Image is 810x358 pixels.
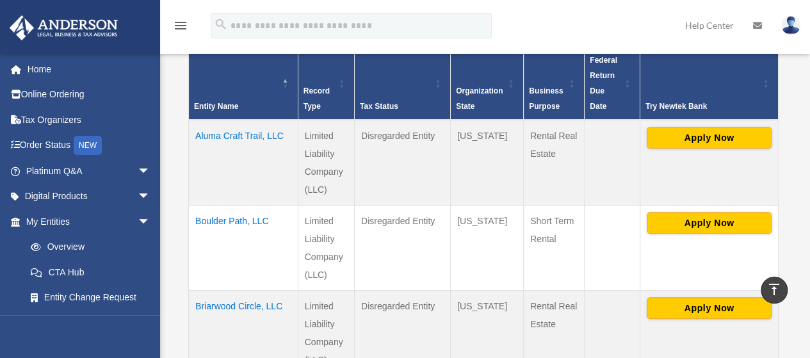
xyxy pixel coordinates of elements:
th: Entity Name: Activate to invert sorting [189,47,298,120]
i: search [214,17,228,31]
span: Tax Status [360,102,398,111]
th: Organization State: Activate to sort [450,47,523,120]
a: Binder Walkthrough [18,310,163,336]
th: Record Type: Activate to sort [298,47,354,120]
div: Try Newtek Bank [645,99,759,114]
img: Anderson Advisors Platinum Portal [6,15,122,40]
td: Short Term Rental [524,205,585,290]
td: Rental Real Estate [524,120,585,206]
a: Home [9,56,170,82]
a: menu [173,22,188,33]
a: Overview [18,234,157,260]
a: Digital Productsarrow_drop_down [9,184,170,209]
td: Aluma Craft Trail, LLC [189,120,298,206]
span: Record Type [304,86,330,111]
td: Boulder Path, LLC [189,205,298,290]
th: Try Newtek Bank : Activate to sort [640,47,778,120]
th: Federal Return Due Date: Activate to sort [585,47,640,120]
a: Order StatusNEW [9,133,170,159]
a: Tax Organizers [9,107,170,133]
span: Organization State [456,86,503,111]
td: [US_STATE] [450,205,523,290]
img: User Pic [781,16,800,35]
span: Entity Name [194,102,238,111]
a: My Entitiesarrow_drop_down [9,209,163,234]
i: menu [173,18,188,33]
td: Limited Liability Company (LLC) [298,120,354,206]
span: arrow_drop_down [138,158,163,184]
a: Platinum Q&Aarrow_drop_down [9,158,170,184]
span: arrow_drop_down [138,209,163,235]
span: arrow_drop_down [138,184,163,210]
i: vertical_align_top [766,282,782,297]
button: Apply Now [647,212,772,234]
button: Apply Now [647,297,772,319]
span: Federal Return Due Date [590,56,617,111]
button: Apply Now [647,127,772,149]
a: Entity Change Request [18,285,163,311]
td: [US_STATE] [450,120,523,206]
td: Limited Liability Company (LLC) [298,205,354,290]
span: Business Purpose [529,86,563,111]
th: Business Purpose: Activate to sort [524,47,585,120]
td: Disregarded Entity [354,205,450,290]
th: Tax Status: Activate to sort [354,47,450,120]
div: NEW [74,136,102,155]
a: vertical_align_top [761,277,788,304]
td: Disregarded Entity [354,120,450,206]
a: Online Ordering [9,82,170,108]
a: CTA Hub [18,259,163,285]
